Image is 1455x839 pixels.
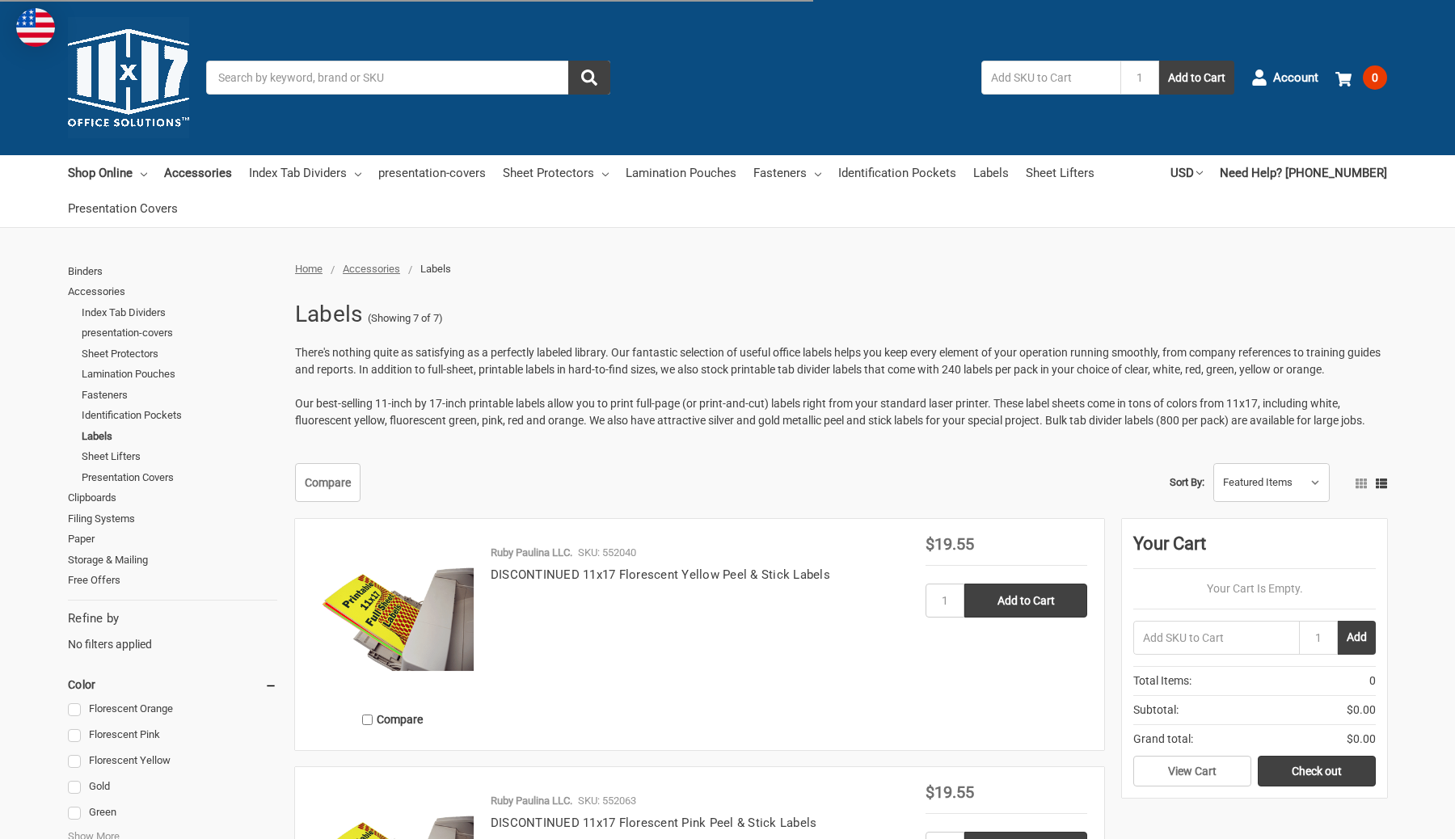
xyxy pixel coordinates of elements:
input: Add to Cart [964,584,1087,618]
a: Fasteners [82,385,277,406]
a: Identification Pockets [838,155,956,191]
a: Sheet Lifters [82,446,277,467]
h1: Labels [295,293,363,335]
div: No filters applied [68,609,277,653]
span: Our best-selling 11-inch by 17-inch printable labels allow you to print full-page (or print-and-c... [295,397,1365,427]
a: Presentation Covers [82,467,277,488]
a: Accessories [343,263,400,275]
span: $19.55 [926,534,974,554]
input: Add SKU to Cart [981,61,1120,95]
a: Free Offers [68,570,277,591]
a: presentation-covers [378,155,486,191]
img: 11x17 Florescent Yellow Peel & Stick Labels [312,536,474,698]
label: Compare [312,706,474,733]
a: Florescent Orange [68,698,277,720]
button: Add to Cart [1159,61,1234,95]
p: Ruby Paulina LLC. [491,793,572,809]
a: Clipboards [68,487,277,508]
a: 0 [1335,57,1387,99]
h5: Refine by [68,609,277,628]
a: Compare [295,463,361,502]
a: Sheet Protectors [503,155,609,191]
img: duty and tax information for United States [16,8,55,47]
a: Home [295,263,323,275]
a: Lamination Pouches [82,364,277,385]
a: Filing Systems [68,508,277,529]
a: Presentation Covers [68,191,178,226]
input: Search by keyword, brand or SKU [206,61,610,95]
label: Sort By: [1170,470,1204,495]
a: Need Help? [PHONE_NUMBER] [1220,155,1387,191]
a: Florescent Pink [68,724,277,746]
a: Labels [82,426,277,447]
a: Lamination Pouches [626,155,736,191]
a: DISCONTINUED 11x17 Florescent Pink Peel & Stick Labels [491,816,817,830]
a: View Cart [1133,756,1251,786]
input: Compare [362,715,373,725]
a: Fasteners [753,155,821,191]
a: DISCONTINUED 11x17 Florescent Yellow Peel & Stick Labels [491,567,830,582]
a: Green [68,802,277,824]
div: Your Cart [1133,530,1376,569]
a: Accessories [68,281,277,302]
p: SKU: 552040 [578,545,636,561]
a: Shop Online [68,155,147,191]
a: Check out [1258,756,1376,786]
p: Your Cart Is Empty. [1133,580,1376,597]
a: Storage & Mailing [68,550,277,571]
button: Add [1338,621,1376,655]
a: Account [1251,57,1318,99]
input: Add SKU to Cart [1133,621,1299,655]
p: Ruby Paulina LLC. [491,545,572,561]
span: Grand total: [1133,731,1193,748]
a: presentation-covers [82,323,277,344]
a: Index Tab Dividers [82,302,277,323]
span: $0.00 [1347,702,1376,719]
a: Labels [973,155,1009,191]
a: Binders [68,261,277,282]
span: 0 [1363,65,1387,90]
h5: Color [68,675,277,694]
a: USD [1170,155,1203,191]
a: Gold [68,776,277,798]
iframe: Google Customer Reviews [1322,795,1455,839]
span: Total Items: [1133,672,1191,689]
a: Index Tab Dividers [249,155,361,191]
a: Identification Pockets [82,405,277,426]
span: Labels [420,263,451,275]
a: Florescent Yellow [68,750,277,772]
a: Sheet Lifters [1026,155,1094,191]
span: Subtotal: [1133,702,1179,719]
span: There's nothing quite as satisfying as a perfectly labeled library. Our fantastic selection of us... [295,346,1381,376]
img: 11x17.com [68,17,189,138]
span: (Showing 7 of 7) [368,310,443,327]
a: Sheet Protectors [82,344,277,365]
p: SKU: 552063 [578,793,636,809]
span: 0 [1369,672,1376,689]
a: Accessories [164,155,232,191]
span: Account [1273,69,1318,87]
span: $0.00 [1347,731,1376,748]
a: Paper [68,529,277,550]
span: $19.55 [926,782,974,802]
